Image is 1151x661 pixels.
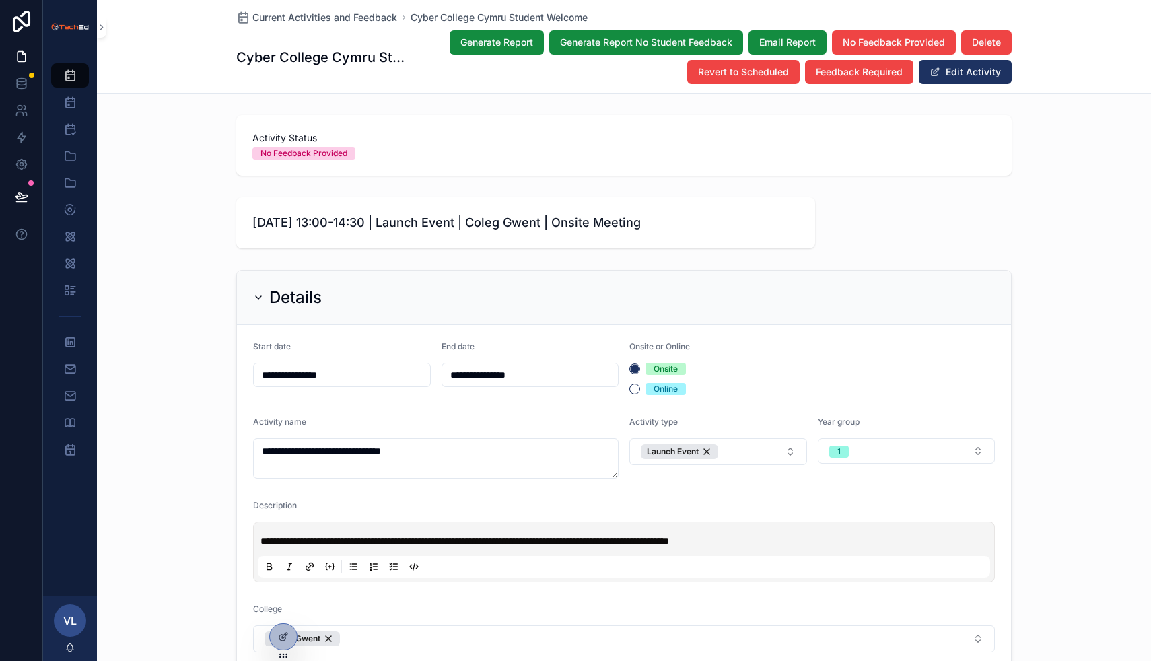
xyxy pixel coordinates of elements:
h2: Details [269,287,322,308]
a: Current Activities and Feedback [236,11,397,24]
button: Feedback Required [805,60,913,84]
span: VL [63,613,77,629]
div: No Feedback Provided [260,147,347,160]
span: Onsite or Online [629,341,690,351]
span: Generate Report No Student Feedback [560,36,732,49]
span: College [253,604,282,614]
span: Year group [818,417,860,427]
button: Unselect 1 [265,631,340,646]
span: Revert to Scheduled [698,65,789,79]
a: Cyber College Cymru Student Welcome [411,11,588,24]
button: Select Button [818,438,996,464]
div: Online [654,383,678,395]
span: Start date [253,341,291,351]
span: Launch Event [647,446,699,457]
span: Activity type [629,417,678,427]
div: 1 [837,446,841,458]
button: Generate Report [450,30,544,55]
button: Email Report [748,30,827,55]
span: Feedback Required [816,65,903,79]
span: End date [442,341,475,351]
span: Email Report [759,36,816,49]
button: Select Button [253,625,995,652]
span: Activity name [253,417,306,427]
div: Onsite [654,363,678,375]
span: [DATE] 13:00-14:30 | Launch Event | Coleg Gwent | Onsite Meeting [252,213,799,232]
span: No Feedback Provided [843,36,945,49]
span: Description [253,500,297,510]
button: Generate Report No Student Feedback [549,30,743,55]
button: No Feedback Provided [832,30,956,55]
span: Generate Report [460,36,533,49]
button: Unselect I_1 [829,444,849,458]
button: Edit Activity [919,60,1012,84]
button: Delete [961,30,1012,55]
button: Select Button [629,438,807,465]
span: Activity Status [252,131,996,145]
img: App logo [51,22,89,31]
span: Current Activities and Feedback [252,11,397,24]
div: scrollable content [43,54,97,479]
button: Unselect 62 [641,444,718,459]
button: Revert to Scheduled [687,60,800,84]
span: Delete [972,36,1001,49]
h1: Cyber College Cymru Student Welcome [236,48,407,67]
